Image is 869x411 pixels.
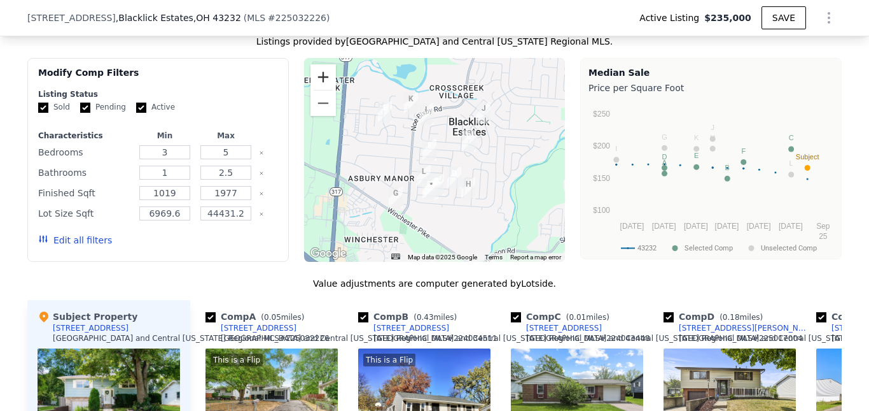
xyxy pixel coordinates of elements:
[38,143,132,161] div: Bedrooms
[358,310,462,323] div: Comp B
[526,333,803,343] div: [GEOGRAPHIC_DATA] and Central [US_STATE] Regional MLS # 225017004
[511,323,602,333] a: [STREET_ADDRESS]
[422,178,436,199] div: 5055 Gunston Drive
[816,5,842,31] button: Show Options
[38,66,278,89] div: Modify Comp Filters
[569,313,586,322] span: 0.01
[80,102,126,113] label: Pending
[526,323,602,333] div: [STREET_ADDRESS]
[307,245,349,262] img: Google
[80,103,90,113] input: Pending
[307,245,349,262] a: Open this area in Google Maps (opens a new window)
[205,323,296,333] a: [STREET_ADDRESS]
[588,66,833,79] div: Median Sale
[652,222,676,231] text: [DATE]
[268,13,326,23] span: # 225032226
[404,92,418,114] div: 3408 Brandonbury Way
[389,187,403,208] div: 4734 Winchester Pike
[662,159,667,166] text: A
[796,153,819,161] text: Subject
[27,35,842,48] div: Listings provided by [GEOGRAPHIC_DATA] and Central [US_STATE] Regional MLS .
[259,212,264,217] button: Clear
[424,177,438,199] div: 5063 Gunston Drive
[789,134,794,141] text: C
[38,234,112,247] button: Edit all filters
[264,313,281,322] span: 0.05
[27,277,842,290] div: Value adjustments are computer generated by Lotside .
[136,103,146,113] input: Active
[588,79,833,97] div: Price per Square Foot
[711,124,714,131] text: J
[259,150,264,155] button: Clear
[679,323,811,333] div: [STREET_ADDRESS][PERSON_NAME]
[485,254,503,261] a: Terms (opens in new tab)
[137,131,193,141] div: Min
[256,313,309,322] span: ( miles)
[136,102,175,113] label: Active
[685,244,733,252] text: Selected Comp
[419,103,433,125] div: 3470 Demington Road
[417,165,431,187] div: 5010 Chipman Drive
[662,153,667,161] text: D
[637,244,657,252] text: 43232
[38,310,137,323] div: Subject Property
[462,130,476,152] div: 5184 Harbor Boulevard
[221,323,296,333] div: [STREET_ADDRESS]
[259,191,264,196] button: Clear
[741,147,746,155] text: F
[391,254,400,259] button: Keyboard shortcuts
[244,11,330,24] div: ( )
[221,333,497,343] div: [GEOGRAPHIC_DATA] and Central [US_STATE] Regional MLS # 224034511
[615,145,617,152] text: I
[704,11,751,24] span: $235,000
[461,178,475,199] div: 3909 Evanston Road
[710,134,715,141] text: H
[593,141,610,150] text: $200
[664,310,768,323] div: Comp D
[38,205,132,222] div: Lot Size Sqft
[38,89,278,99] div: Listing Status
[417,313,434,322] span: 0.43
[715,222,739,231] text: [DATE]
[310,90,336,116] button: Zoom out
[205,310,309,323] div: Comp A
[694,134,699,141] text: K
[358,323,449,333] a: [STREET_ADDRESS]
[27,11,116,24] span: [STREET_ADDRESS]
[725,164,730,171] text: B
[779,222,803,231] text: [DATE]
[38,164,132,182] div: Bathrooms
[819,232,828,241] text: 25
[789,159,793,167] text: L
[684,222,708,231] text: [DATE]
[363,354,415,366] div: This is a Flip
[373,323,449,333] div: [STREET_ADDRESS]
[714,313,768,322] span: ( miles)
[761,6,806,29] button: SAVE
[620,222,644,231] text: [DATE]
[593,174,610,183] text: $150
[378,101,392,123] div: 3428 Graystone Drive
[664,323,811,333] a: [STREET_ADDRESS][PERSON_NAME]
[38,102,70,113] label: Sold
[38,184,132,202] div: Finished Sqft
[373,333,650,343] div: [GEOGRAPHIC_DATA] and Central [US_STATE] Regional MLS # 224043448
[593,110,610,119] text: $250
[310,64,336,90] button: Zoom in
[761,244,817,252] text: Unselected Comp
[476,102,490,124] div: 3510 Rodell Road
[38,103,48,113] input: Sold
[259,171,264,176] button: Clear
[53,333,330,343] div: [GEOGRAPHIC_DATA] and Central [US_STATE] Regional MLS # 225032226
[211,354,263,366] div: This is a Flip
[694,152,699,159] text: E
[408,313,462,322] span: ( miles)
[511,310,615,323] div: Comp C
[430,174,444,196] div: 5096 Gunston Drive
[593,206,610,215] text: $100
[588,97,833,256] svg: A chart.
[447,167,461,189] div: 3839 Bonita Road
[662,133,667,141] text: G
[422,139,436,161] div: 4985 Albany Drive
